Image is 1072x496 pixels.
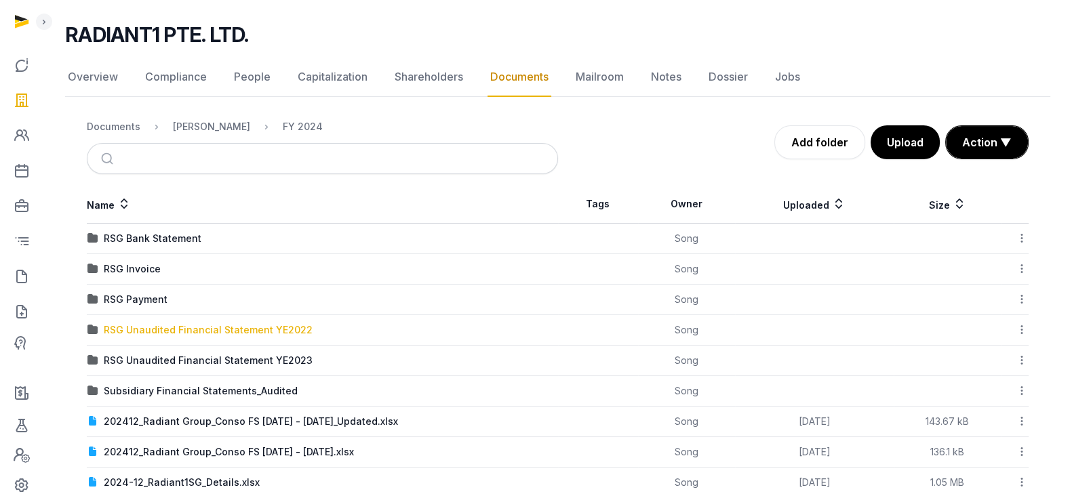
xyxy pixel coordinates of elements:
img: folder.svg [87,233,98,244]
button: Action ▼ [946,126,1028,159]
span: [DATE] [798,415,830,427]
img: folder.svg [87,264,98,274]
td: Song [638,254,735,285]
td: Song [638,376,735,407]
td: Song [638,224,735,254]
th: Uploaded [735,185,894,224]
div: 202412_Radiant Group_Conso FS [DATE] - [DATE]_Updated.xlsx [104,415,398,428]
span: [DATE] [798,476,830,488]
img: document.svg [87,477,98,488]
button: Upload [871,125,940,159]
td: Song [638,407,735,437]
td: 143.67 kB [894,407,1001,437]
nav: Tabs [65,58,1050,97]
th: Size [894,185,1001,224]
div: 202412_Radiant Group_Conso FS [DATE] - [DATE].xlsx [104,445,354,459]
td: Song [638,315,735,346]
button: Submit [93,144,125,173]
nav: Breadcrumb [87,110,558,143]
a: Capitalization [295,58,370,97]
th: Tags [558,185,639,224]
a: Overview [65,58,121,97]
td: Song [638,346,735,376]
a: Jobs [772,58,803,97]
div: RSG Bank Statement [104,232,201,245]
img: folder.svg [87,355,98,366]
img: folder.svg [87,386,98,396]
img: document.svg [87,416,98,427]
div: Subsidiary Financial Statements_Audited [104,384,298,398]
a: Shareholders [392,58,466,97]
td: 136.1 kB [894,437,1001,468]
h2: RADIANT1 PTE. LTD. [65,22,249,47]
a: Mailroom [573,58,627,97]
div: RSG Unaudited Financial Statement YE2023 [104,354,313,367]
a: Add folder [774,125,865,159]
img: folder.svg [87,294,98,305]
div: RSG Payment [104,293,167,306]
a: Documents [488,58,551,97]
a: Dossier [706,58,751,97]
img: document.svg [87,447,98,457]
img: folder.svg [87,325,98,335]
span: [DATE] [798,446,830,457]
a: People [231,58,273,97]
div: 2024-12_Radiant1SG_Details.xlsx [104,476,260,489]
th: Name [87,185,558,224]
div: RSG Unaudited Financial Statement YE2022 [104,323,313,337]
td: Song [638,285,735,315]
div: RSG Invoice [104,262,161,276]
div: Documents [87,120,140,133]
a: Compliance [142,58,210,97]
a: Notes [648,58,684,97]
td: Song [638,437,735,468]
div: FY 2024 [283,120,323,133]
th: Owner [638,185,735,224]
div: [PERSON_NAME] [173,120,250,133]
